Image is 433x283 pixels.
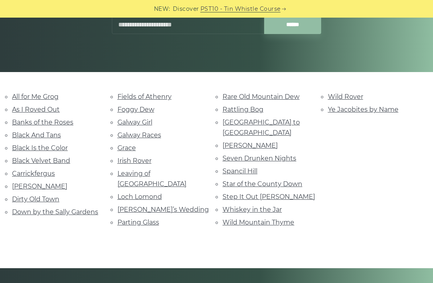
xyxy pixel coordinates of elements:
[117,157,152,165] a: Irish Rover
[117,106,154,113] a: Foggy Dew
[12,131,61,139] a: Black And Tans
[223,219,294,226] a: Wild Mountain Thyme
[223,118,300,136] a: [GEOGRAPHIC_DATA] to [GEOGRAPHIC_DATA]
[12,118,73,126] a: Banks of the Roses
[328,93,363,100] a: Wild Rover
[117,170,186,188] a: Leaving of [GEOGRAPHIC_DATA]
[154,4,170,14] span: NEW:
[328,106,399,113] a: Ye Jacobites by Name
[117,93,172,100] a: Fields of Athenry
[117,219,159,226] a: Parting Glass
[117,118,152,126] a: Galway Girl
[12,195,59,203] a: Dirty Old Town
[117,193,162,201] a: Loch Lomond
[12,170,55,177] a: Carrickfergus
[223,167,257,175] a: Spancil Hill
[117,206,209,213] a: [PERSON_NAME]’s Wedding
[12,144,68,152] a: Black Is the Color
[117,131,161,139] a: Galway Races
[12,106,60,113] a: As I Roved Out
[223,193,315,201] a: Step It Out [PERSON_NAME]
[223,142,278,149] a: [PERSON_NAME]
[223,206,282,213] a: Whiskey in the Jar
[223,93,299,100] a: Rare Old Mountain Dew
[117,144,136,152] a: Grace
[200,4,281,14] a: PST10 - Tin Whistle Course
[223,155,296,162] a: Seven Drunken Nights
[12,157,70,165] a: Black Velvet Band
[12,183,67,190] a: [PERSON_NAME]
[223,106,263,113] a: Rattling Bog
[12,208,98,216] a: Down by the Sally Gardens
[173,4,199,14] span: Discover
[12,93,59,100] a: All for Me Grog
[223,180,302,188] a: Star of the County Down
